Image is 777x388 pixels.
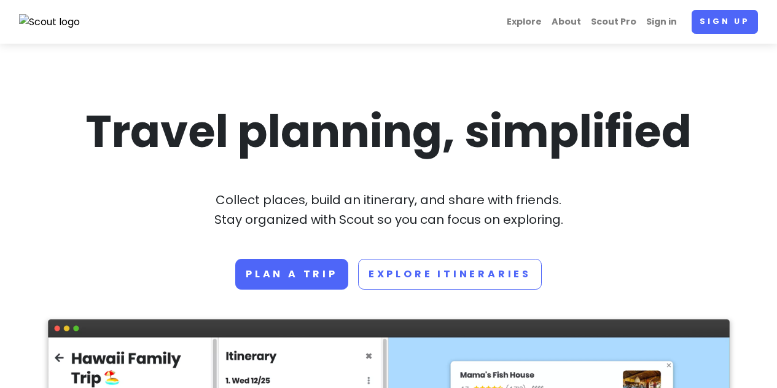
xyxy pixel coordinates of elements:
[586,10,641,34] a: Scout Pro
[358,259,542,290] a: Explore Itineraries
[502,10,547,34] a: Explore
[235,259,348,290] a: Plan a trip
[48,103,730,160] h1: Travel planning, simplified
[641,10,682,34] a: Sign in
[19,14,80,30] img: Scout logo
[692,10,758,34] a: Sign up
[547,10,586,34] a: About
[48,190,730,229] p: Collect places, build an itinerary, and share with friends. Stay organized with Scout so you can ...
